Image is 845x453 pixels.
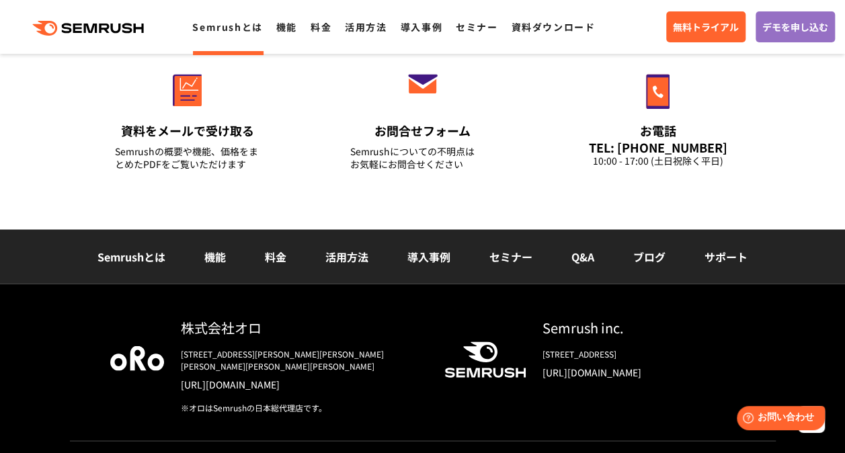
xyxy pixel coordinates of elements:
a: セミナー [456,20,497,34]
div: Semrushの概要や機能、価格をまとめたPDFをご覧いただけます [115,145,260,171]
a: お問合せフォーム Semrushについての不明点はお気軽にお問合せください [322,45,524,188]
div: [STREET_ADDRESS][PERSON_NAME][PERSON_NAME][PERSON_NAME][PERSON_NAME][PERSON_NAME] [181,347,423,372]
div: 資料をメールで受け取る [115,122,260,139]
span: デモを申し込む [762,19,828,34]
a: ブログ [633,248,666,264]
a: [URL][DOMAIN_NAME] [542,365,735,378]
div: お問合せフォーム [350,122,495,139]
a: 導入事例 [407,248,450,264]
a: 導入事例 [401,20,442,34]
div: 10:00 - 17:00 (土日祝除く平日) [586,155,731,167]
span: 無料トライアル [673,19,739,34]
div: TEL: [PHONE_NUMBER] [586,140,731,155]
div: お電話 [586,122,731,139]
a: 機能 [276,20,297,34]
a: 無料トライアル [666,11,746,42]
a: 資料ダウンロード [511,20,595,34]
a: 料金 [311,20,331,34]
a: 機能 [204,248,226,264]
a: 活用方法 [325,248,368,264]
div: ※オロはSemrushの日本総代理店です。 [181,401,423,413]
a: 資料をメールで受け取る Semrushの概要や機能、価格をまとめたPDFをご覧いただけます [87,45,288,188]
a: 活用方法 [345,20,387,34]
a: セミナー [489,248,532,264]
a: Semrushとは [97,248,165,264]
div: Semrushについての不明点は お気軽にお問合せください [350,145,495,171]
a: Semrushとは [192,20,262,34]
a: サポート [705,248,748,264]
a: デモを申し込む [756,11,835,42]
iframe: Help widget launcher [725,401,830,438]
div: 株式会社オロ [181,317,423,337]
a: 料金 [265,248,286,264]
a: [URL][DOMAIN_NAME] [181,377,423,390]
div: Semrush inc. [542,317,735,337]
div: [STREET_ADDRESS] [542,347,735,360]
img: oro company [110,345,164,370]
a: Q&A [571,248,594,264]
